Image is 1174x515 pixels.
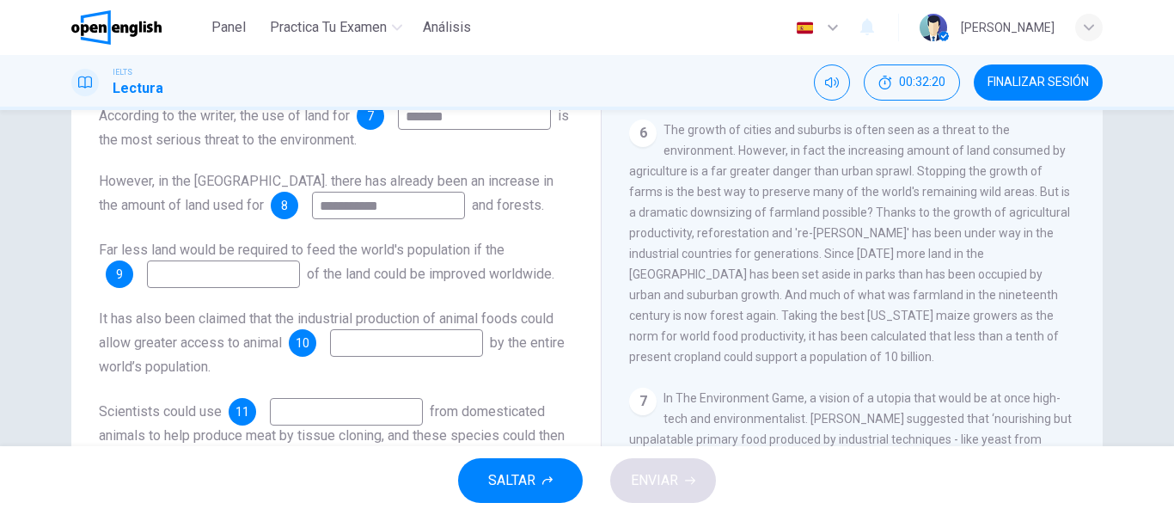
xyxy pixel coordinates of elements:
span: of the land could be improved worldwide. [307,266,554,282]
button: Análisis [416,12,478,43]
span: Far less land would be required to feed the world's population if the [99,242,504,258]
span: SALTAR [488,469,535,493]
button: Practica tu examen [263,12,409,43]
div: 7 [629,388,657,415]
span: However, in the [GEOGRAPHIC_DATA]. there has already been an increase in the amount of land used for [99,173,553,213]
span: Análisis [423,17,471,38]
span: According to the writer, the use of land for [99,107,350,124]
div: 6 [629,120,657,147]
img: Profile picture [920,14,947,41]
button: Panel [201,12,256,43]
img: OpenEnglish logo [71,10,162,45]
div: [PERSON_NAME] [961,17,1055,38]
div: Ocultar [864,64,960,101]
span: IELTS [113,66,132,78]
span: 11 [235,406,249,418]
span: Panel [211,17,246,38]
div: Silenciar [814,64,850,101]
span: FINALIZAR SESIÓN [988,76,1089,89]
span: Scientists could use [99,403,222,420]
span: In The Environment Game, a vision of a utopia that would be at once high-tech and environmentalis... [629,391,1072,508]
span: The growth of cities and suburbs is often seen as a threat to the environment. However, in fact t... [629,123,1070,364]
span: 7 [367,110,374,122]
span: 8 [281,199,288,212]
span: It has also been claimed that the industrial production of animal foods could allow greater acces... [99,310,553,351]
button: 00:32:20 [864,64,960,101]
a: OpenEnglish logo [71,10,201,45]
span: Practica tu examen [270,17,387,38]
span: 00:32:20 [899,76,945,89]
span: 10 [296,337,309,349]
span: from domesticated animals to help produce meat by tissue cloning, and these species could then be... [99,403,565,464]
img: es [794,21,816,34]
span: and forests. [472,197,544,213]
button: FINALIZAR SESIÓN [974,64,1103,101]
h1: Lectura [113,78,163,99]
button: SALTAR [458,458,583,503]
span: 9 [116,268,123,280]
